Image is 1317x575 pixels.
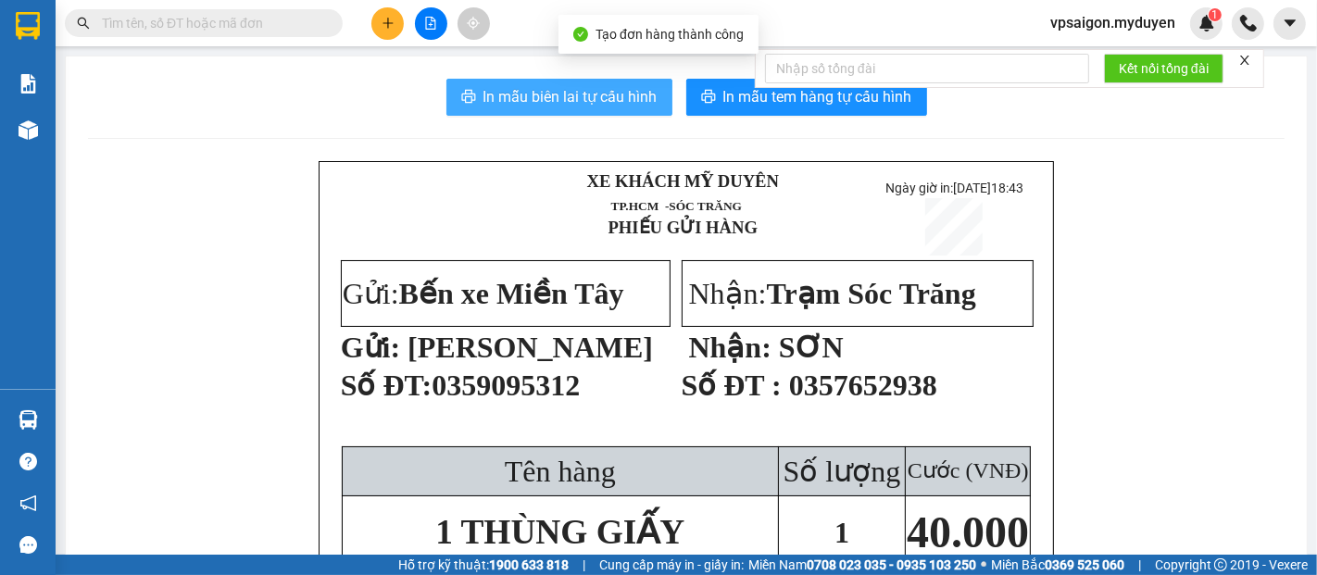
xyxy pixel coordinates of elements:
span: Miền Nam [748,555,976,575]
span: 1 [1211,8,1218,21]
img: warehouse-icon [19,120,38,140]
span: 18:43 [991,181,1023,195]
input: Nhập số tổng đài [765,54,1089,83]
strong: PHIẾU GỬI HÀNG [608,218,758,237]
button: file-add [415,7,447,40]
img: logo-vxr [16,12,40,40]
span: In mẫu tem hàng tự cấu hình [723,85,912,108]
span: copyright [1214,558,1227,571]
p: Ngày giờ in: [872,181,1036,195]
button: aim [458,7,490,40]
button: plus [371,7,404,40]
button: caret-down [1273,7,1306,40]
span: check-circle [573,27,588,42]
span: Số ĐT: [341,369,433,402]
img: phone-icon [1240,15,1257,31]
span: Nhận: [689,277,976,310]
span: In mẫu biên lai tự cấu hình [483,85,658,108]
button: printerIn mẫu biên lai tự cấu hình [446,79,672,116]
strong: 1900 633 818 [489,557,569,572]
span: 1 [834,516,849,549]
sup: 1 [1209,8,1222,21]
span: search [77,17,90,30]
span: close [1238,54,1251,67]
span: 40.000 [907,507,1029,556]
img: solution-icon [19,74,38,94]
strong: 0708 023 035 - 0935 103 250 [807,557,976,572]
span: caret-down [1282,15,1298,31]
span: Miền Bắc [991,555,1124,575]
input: Tìm tên, số ĐT hoặc mã đơn [102,13,320,33]
span: printer [701,89,716,106]
span: 1 THÙNG GIẤY [435,513,684,551]
span: question-circle [19,453,37,470]
span: | [1138,555,1141,575]
span: Hỗ trợ kỹ thuật: [398,555,569,575]
span: vpsaigon.myduyen [1035,11,1190,34]
span: Số lượng [784,455,901,488]
span: Bến xe Miền Tây [399,277,624,310]
span: plus [382,17,395,30]
span: TP.HCM -SÓC TRĂNG [611,199,742,213]
span: message [19,536,37,554]
img: icon-new-feature [1198,15,1215,31]
span: SƠN [779,331,844,364]
strong: Gửi: [341,331,400,364]
span: Cung cấp máy in - giấy in: [599,555,744,575]
span: [PERSON_NAME] [408,331,653,364]
strong: 0369 525 060 [1045,557,1124,572]
strong: Nhận: [689,331,771,364]
span: printer [461,89,476,106]
span: Tên hàng [505,455,616,488]
strong: XE KHÁCH MỸ DUYÊN [587,171,780,191]
span: notification [19,494,37,512]
span: aim [467,17,480,30]
span: Cước (VNĐ) [908,458,1029,482]
img: warehouse-icon [19,410,38,430]
span: Tạo đơn hàng thành công [596,27,744,42]
span: Gửi: [343,277,624,310]
span: 0359095312 [432,369,580,402]
button: Kết nối tổng đài [1104,54,1223,83]
strong: Số ĐT : [682,369,782,402]
span: Trạm Sóc Trăng [767,277,976,310]
span: [DATE] [953,181,1023,195]
span: Kết nối tổng đài [1119,58,1209,79]
span: | [583,555,585,575]
span: ⚪️ [981,561,986,569]
button: printerIn mẫu tem hàng tự cấu hình [686,79,927,116]
span: file-add [424,17,437,30]
span: 0357652938 [789,369,937,402]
